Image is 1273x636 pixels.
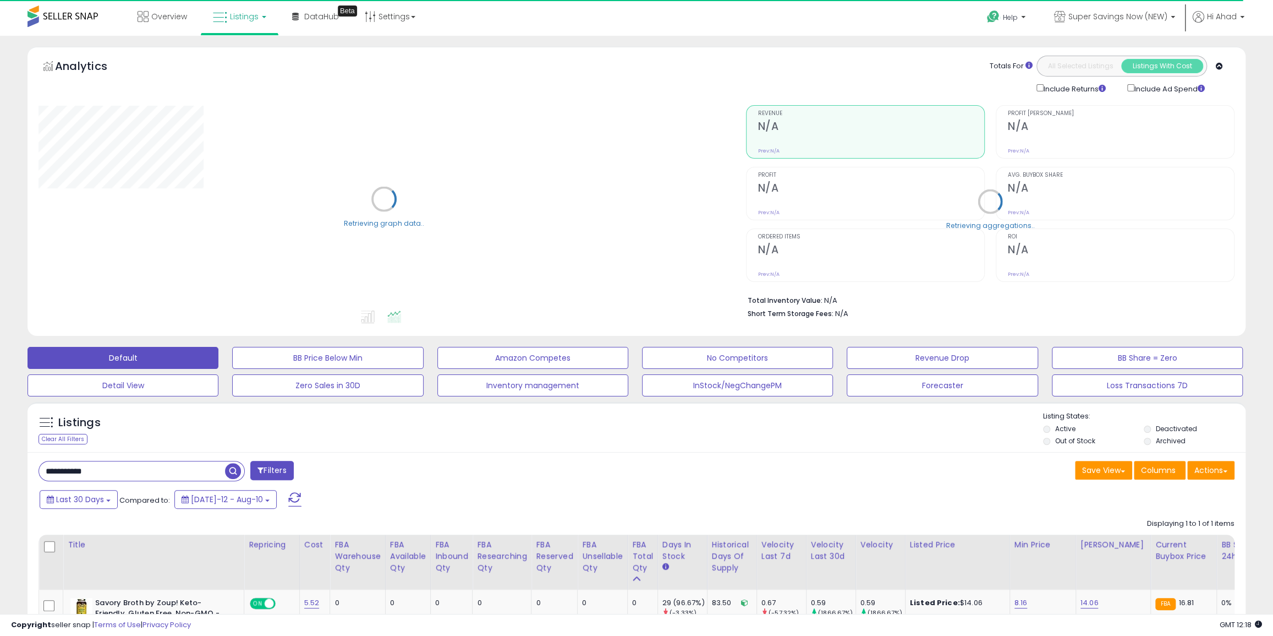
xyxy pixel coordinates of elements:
[1052,374,1243,396] button: Loss Transactions 7D
[662,562,669,572] small: Days In Stock.
[232,347,423,369] button: BB Price Below Min
[536,539,573,574] div: FBA Reserved Qty
[390,539,426,574] div: FBA Available Qty
[811,539,851,562] div: Velocity Last 30d
[435,539,468,574] div: FBA inbound Qty
[1141,465,1176,476] span: Columns
[582,598,619,608] div: 0
[642,374,833,396] button: InStock/NegChangePM
[1178,597,1194,608] span: 16.81
[56,494,104,505] span: Last 30 Days
[477,598,523,608] div: 0
[632,598,649,608] div: 0
[860,598,905,608] div: 0.59
[761,598,806,608] div: 0.67
[1052,347,1243,369] button: BB Share = Zero
[191,494,263,505] span: [DATE]-12 - Aug-10
[582,539,623,574] div: FBA Unsellable Qty
[910,539,1005,551] div: Listed Price
[642,347,833,369] button: No Competitors
[986,10,1000,24] i: Get Help
[662,598,707,608] div: 29 (96.67%)
[1121,59,1203,73] button: Listings With Cost
[1068,11,1167,22] span: Super Savings Now (NEW)
[632,539,653,574] div: FBA Total Qty
[1207,11,1237,22] span: Hi Ahad
[28,347,218,369] button: Default
[94,619,141,630] a: Terms of Use
[1155,539,1212,562] div: Current Buybox Price
[142,619,191,630] a: Privacy Policy
[1028,82,1119,94] div: Include Returns
[1043,411,1245,422] p: Listing States:
[334,539,380,574] div: FBA Warehouse Qty
[68,539,239,551] div: Title
[230,11,259,22] span: Listings
[55,58,129,77] h5: Analytics
[761,539,802,562] div: Velocity Last 7d
[847,347,1038,369] button: Revenue Drop
[769,608,799,617] small: (-57.32%)
[811,598,855,608] div: 0.59
[910,598,1001,608] div: $14.06
[712,539,752,574] div: Historical Days Of Supply
[1156,424,1197,433] label: Deactivated
[1014,597,1028,608] a: 8.16
[860,539,901,551] div: Velocity
[251,599,265,608] span: ON
[946,220,1034,230] div: Retrieving aggregations..
[1080,597,1099,608] a: 14.06
[151,11,187,22] span: Overview
[670,608,696,617] small: (-3.33%)
[28,374,218,396] button: Detail View
[1055,424,1076,433] label: Active
[910,613,970,623] b: Business Price:
[847,374,1038,396] button: Forecaster
[910,597,960,608] b: Listed Price:
[40,490,118,509] button: Last 30 Days
[334,598,376,608] div: 0
[338,6,357,17] div: Tooltip anchor
[70,598,92,620] img: 41p1maKn1VL._SL40_.jpg
[304,11,339,22] span: DataHub
[662,539,703,562] div: Days In Stock
[990,61,1033,72] div: Totals For
[1119,82,1222,94] div: Include Ad Spend
[232,374,423,396] button: Zero Sales in 30D
[1221,539,1261,562] div: BB Share 24h.
[1075,461,1132,480] button: Save View
[1156,436,1186,445] label: Archived
[437,347,628,369] button: Amazon Competes
[1187,461,1234,480] button: Actions
[818,608,853,617] small: (1866.67%)
[536,598,569,608] div: 0
[39,434,87,444] div: Clear All Filters
[1134,461,1186,480] button: Columns
[249,539,295,551] div: Repricing
[477,539,526,574] div: FBA Researching Qty
[868,608,903,617] small: (1866.67%)
[1080,539,1146,551] div: [PERSON_NAME]
[304,597,320,608] a: 5.52
[250,461,293,480] button: Filters
[1193,11,1244,36] a: Hi Ahad
[1147,519,1234,529] div: Displaying 1 to 1 of 1 items
[344,218,424,228] div: Retrieving graph data..
[1003,13,1018,22] span: Help
[390,598,422,608] div: 0
[978,2,1036,36] a: Help
[1155,598,1176,610] small: FBA
[174,490,277,509] button: [DATE]-12 - Aug-10
[435,598,464,608] div: 0
[1014,539,1071,551] div: Min Price
[11,620,191,630] div: seller snap | |
[1221,598,1258,608] div: 0%
[58,415,101,431] h5: Listings
[712,598,748,608] div: 83.50
[910,613,1001,623] div: $13.92
[1055,436,1095,445] label: Out of Stock
[119,495,170,505] span: Compared to:
[437,374,628,396] button: Inventory management
[1220,619,1262,630] span: 2025-09-10 12:18 GMT
[274,599,292,608] span: OFF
